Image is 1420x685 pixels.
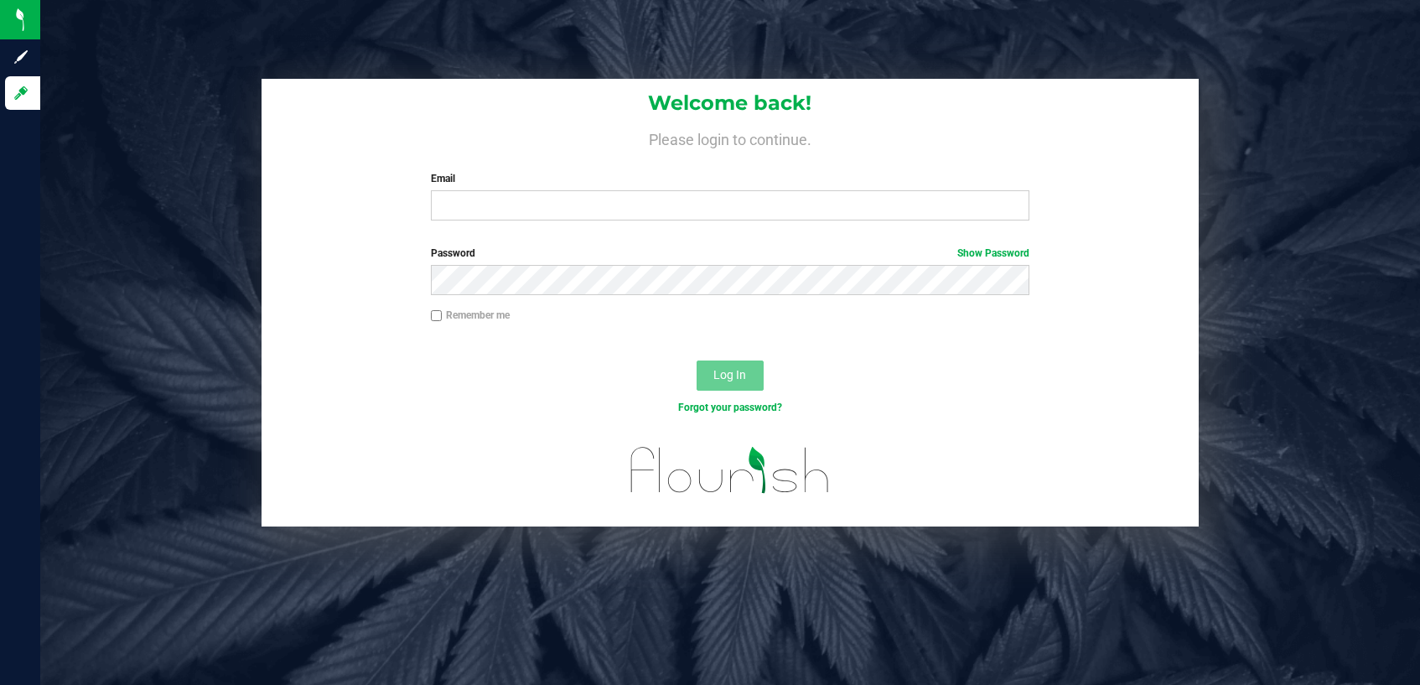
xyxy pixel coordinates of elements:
[678,402,782,413] a: Forgot your password?
[431,310,443,322] input: Remember me
[957,247,1029,259] a: Show Password
[262,127,1198,148] h4: Please login to continue.
[713,368,746,381] span: Log In
[431,308,510,323] label: Remember me
[697,361,764,391] button: Log In
[13,85,29,101] inline-svg: Log in
[262,92,1198,114] h1: Welcome back!
[613,433,847,508] img: flourish_logo.svg
[431,247,475,259] span: Password
[431,171,1030,186] label: Email
[13,49,29,65] inline-svg: Sign up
